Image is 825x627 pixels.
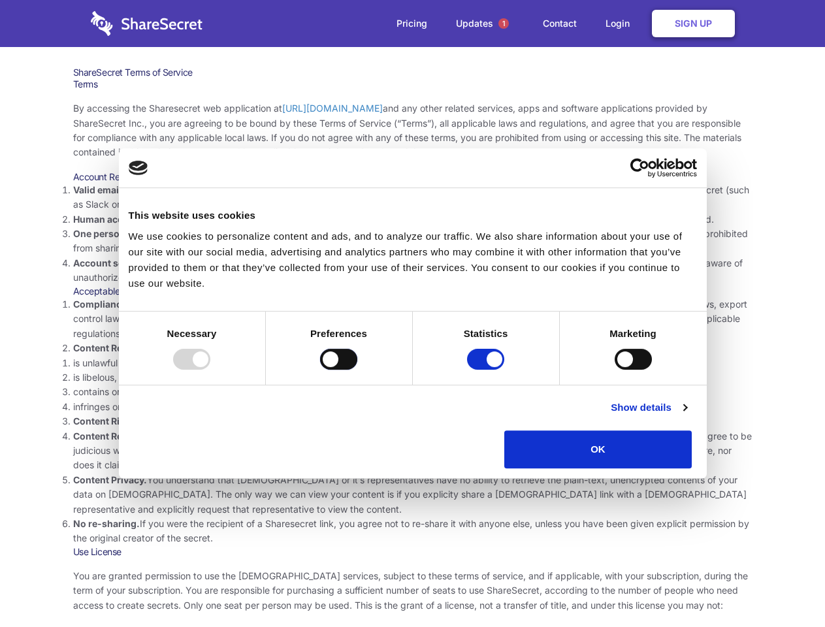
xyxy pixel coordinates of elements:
li: You must provide a valid email address, either directly, or through approved third-party integrat... [73,183,752,212]
a: Login [592,3,649,44]
li: You agree that you will use Sharesecret only to secure and share content that you have the right ... [73,414,752,428]
li: Your use of the Sharesecret must not violate any applicable laws, including copyright or trademar... [73,297,752,341]
div: We use cookies to personalize content and ads, and to analyze our traffic. We also share informat... [129,229,697,291]
strong: Compliance with local laws and regulations. [73,298,270,310]
li: You are solely responsible for the content you share on Sharesecret, and with the people you shar... [73,429,752,473]
strong: Marketing [609,328,656,339]
strong: No re-sharing. [73,518,140,529]
a: Contact [530,3,590,44]
li: is unlawful or promotes unlawful activities [73,356,752,370]
p: By accessing the Sharesecret web application at and any other related services, apps and software... [73,101,752,160]
li: contains or installs any active malware or exploits, or uses our platform for exploit delivery (s... [73,385,752,399]
a: Show details [611,400,687,415]
a: Pricing [383,3,440,44]
li: If you were the recipient of a Sharesecret link, you agree not to re-share it with anyone else, u... [73,517,752,546]
button: OK [504,430,692,468]
a: [URL][DOMAIN_NAME] [282,103,383,114]
li: You understand that [DEMOGRAPHIC_DATA] or it’s representatives have no ability to retrieve the pl... [73,473,752,517]
span: 1 [498,18,509,29]
h3: Use License [73,546,752,558]
li: You agree NOT to use Sharesecret to upload or share content that: [73,341,752,414]
strong: One person per account. [73,228,184,239]
a: Sign Up [652,10,735,37]
p: You are granted permission to use the [DEMOGRAPHIC_DATA] services, subject to these terms of serv... [73,569,752,613]
iframe: Drift Widget Chat Controller [760,562,809,611]
li: You are responsible for your own account security, including the security of your Sharesecret acc... [73,256,752,285]
strong: Content Rights. [73,415,143,426]
h1: ShareSecret Terms of Service [73,67,752,78]
h3: Account Requirements [73,171,752,183]
strong: Valid email. [73,184,125,195]
h3: Terms [73,78,752,90]
strong: Human accounts. [73,214,152,225]
strong: Account security. [73,257,152,268]
strong: Preferences [310,328,367,339]
h3: Acceptable Use [73,285,752,297]
strong: Necessary [167,328,217,339]
img: logo [129,161,148,175]
li: infringes on any proprietary right of any party, including patent, trademark, trade secret, copyr... [73,400,752,414]
strong: Statistics [464,328,508,339]
a: Usercentrics Cookiebot - opens in a new window [583,158,697,178]
img: logo-wordmark-white-trans-d4663122ce5f474addd5e946df7df03e33cb6a1c49d2221995e7729f52c070b2.svg [91,11,202,36]
li: Only human beings may create accounts. “Bot” accounts — those created by software, in an automate... [73,212,752,227]
li: is libelous, defamatory, or fraudulent [73,370,752,385]
li: You are not allowed to share account credentials. Each account is dedicated to the individual who... [73,227,752,256]
strong: Content Responsibility. [73,430,178,442]
strong: Content Privacy. [73,474,147,485]
div: This website uses cookies [129,208,697,223]
strong: Content Restrictions. [73,342,169,353]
